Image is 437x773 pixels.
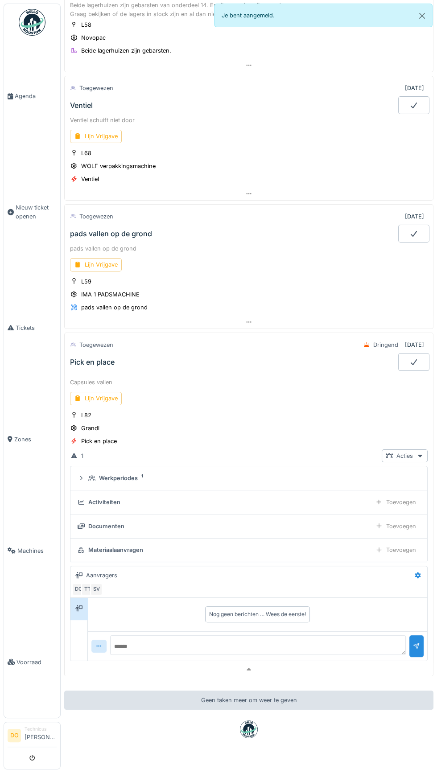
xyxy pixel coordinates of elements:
span: Zones [14,435,57,444]
div: L58 [81,21,91,29]
div: DO [72,583,85,596]
div: Grandi [81,424,99,432]
div: Ventiel [70,101,93,110]
a: Nieuw ticket openen [4,152,60,272]
div: Pick en place [70,358,115,366]
div: Novopac [81,33,106,42]
div: Werkperiodes [99,474,138,482]
div: Acties [382,449,428,462]
a: DO Technicus[PERSON_NAME] [8,726,57,747]
div: pads vallen op de grond [70,244,428,253]
div: Je bent aangemeld. [214,4,433,27]
summary: Werkperiodes1 [74,470,424,486]
div: L59 [81,277,91,286]
div: L68 [81,149,91,157]
span: Agenda [15,92,57,100]
button: Close [412,4,432,28]
div: Lijn Vrijgave [70,130,122,143]
div: Toevoegen [371,496,420,509]
div: pads vallen op de grond [70,230,152,238]
span: Machines [17,547,57,555]
a: Machines [4,495,60,606]
span: Voorraad [16,658,57,666]
div: Toegewezen [79,84,113,92]
span: Tickets [16,324,57,332]
a: Zones [4,383,60,495]
img: Badge_color-CXgf-gQk.svg [19,9,45,36]
div: Toegewezen [79,212,113,221]
a: Tickets [4,272,60,383]
div: Toevoegen [371,543,420,556]
div: [DATE] [405,212,424,221]
div: Activiteiten [88,498,120,506]
div: WOLF verpakkingsmachine [81,162,156,170]
div: Materiaalaanvragen [88,546,143,554]
div: Toevoegen [371,520,420,533]
div: Dringend [373,341,398,349]
div: Lijn Vrijgave [70,258,122,271]
summary: ActiviteitenToevoegen [74,494,424,510]
div: Documenten [88,522,124,530]
li: [PERSON_NAME] [25,726,57,745]
li: DO [8,729,21,742]
a: Agenda [4,41,60,152]
div: TT [81,583,94,596]
summary: MateriaalaanvragenToevoegen [74,542,424,559]
div: Beide lagerhuizen zijn gebarsten van onderdeel 14. Er zit nu veel speling op de as. Graag bekijke... [70,1,428,18]
div: IMA 1 PADSMACHINE [81,290,140,299]
img: badge-BVDL4wpA.svg [240,720,258,738]
div: 1 [81,452,83,460]
div: Beide lagerhuizen zijn gebarsten. [81,46,171,55]
div: Toegewezen [79,341,113,349]
div: Geen taken meer om weer te geven [64,691,433,710]
div: pads vallen op de grond [81,303,148,312]
div: [DATE] [405,341,424,349]
div: [DATE] [405,84,424,92]
span: Nieuw ticket openen [16,203,57,220]
div: Nog geen berichten … Wees de eerste! [209,610,306,618]
div: Ventiel [81,175,99,183]
summary: DocumentenToevoegen [74,518,424,535]
div: Technicus [25,726,57,732]
div: L82 [81,411,91,419]
a: Voorraad [4,606,60,718]
div: Capsules vallen [70,378,428,386]
div: Pick en place [81,437,117,445]
div: Ventiel schuift niet door [70,116,428,124]
div: SV [90,583,103,596]
div: Aanvragers [86,571,117,580]
div: Lijn Vrijgave [70,392,122,405]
